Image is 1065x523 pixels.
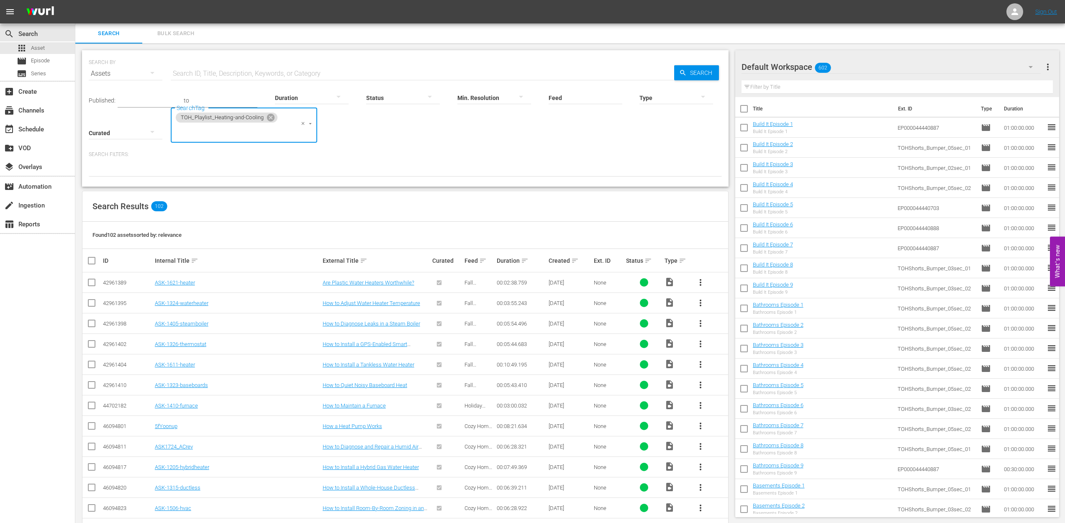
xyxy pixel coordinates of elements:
span: Cozy Home Marathon [464,505,492,518]
div: Build It Episode 1 [753,129,793,134]
div: Bathrooms Episode 8 [753,450,803,456]
span: TOH_Playlist_Heating-and-Cooling [176,114,269,121]
div: None [594,320,624,327]
button: Clear [299,119,308,128]
a: ASK-1621-heater [155,279,195,286]
td: 01:00:00.000 [1001,479,1047,499]
td: EP000044440703 [894,198,978,218]
a: Build It Episode 8 [753,261,793,268]
div: None [594,300,624,306]
span: Episode [981,143,991,153]
a: Bathrooms Episode 8 [753,442,803,449]
span: Episode [981,323,991,333]
td: 01:00:00.000 [1001,439,1047,459]
span: Video [665,482,675,492]
div: Bathrooms Episode 5 [753,390,803,395]
a: How to Quiet Noisy Baseboard Heat [323,382,407,388]
td: TOHShorts_Bumper_03sec_01 [894,258,978,278]
div: 42961395 [103,300,152,306]
div: 00:03:55.243 [497,300,546,306]
span: Episode [981,484,991,494]
div: 46094811 [103,444,152,450]
td: 01:00:00.000 [1001,198,1047,218]
div: External Title [323,256,430,266]
span: Episode [981,303,991,313]
div: Internal Title [155,256,320,266]
span: Search [80,29,137,38]
span: reorder [1047,343,1057,353]
span: Video [665,318,675,328]
span: Episode [17,56,27,66]
span: reorder [1047,383,1057,393]
a: Basements Episode 2 [753,502,805,509]
div: Build It Episode 9 [753,290,793,295]
th: Title [753,97,893,120]
div: 00:02:38.759 [497,279,546,286]
div: [DATE] [549,361,591,368]
a: ASK-1323-baseboards [155,382,208,388]
span: Automation [4,182,14,192]
a: ASK-1611-heater [155,361,195,368]
div: Status [626,256,662,266]
a: How to Install a GPS-Enabled Smart Thermostat [323,341,411,354]
span: Ingestion [4,200,14,210]
td: 01:00:00.000 [1001,379,1047,399]
td: 01:00:00.000 [1001,158,1047,178]
div: 00:06:28.922 [497,505,546,511]
span: Video [665,338,675,349]
span: Episode [981,404,991,414]
div: Build It Episode 6 [753,229,793,235]
div: [DATE] [549,382,591,388]
td: TOHShorts_Bumper_05sec_02 [894,338,978,359]
div: 00:10:49.195 [497,361,546,368]
span: sort [360,257,367,264]
div: Build It Episode 2 [753,149,793,154]
td: TOHShorts_Bumper_05sec_01 [894,439,978,459]
span: sort [521,257,529,264]
a: How to Install a Tankless Water Heater [323,361,414,368]
span: reorder [1047,403,1057,413]
button: more_vert [690,498,711,518]
span: Search [4,29,14,39]
a: How to Install Room-By-Room Zoning in an HVAC System [323,505,427,518]
span: Channels [4,105,14,115]
span: Episode [981,344,991,354]
span: Fall Marathon [464,382,487,395]
th: Ext. ID [893,97,976,120]
td: 01:00:00.000 [1001,359,1047,379]
span: Schedule [4,124,14,134]
a: How to Install a Hybrid Gas Water Heater [323,464,419,470]
span: Video [665,502,675,513]
div: 42961398 [103,320,152,327]
span: Video [665,379,675,390]
span: more_vert [695,277,706,287]
td: 01:00:00.000 [1001,238,1047,258]
a: Bathrooms Episode 3 [753,342,803,348]
td: EP000044440887 [894,118,978,138]
button: more_vert [690,313,711,333]
span: Cozy Home Marathon [464,444,492,456]
span: Episode [981,444,991,454]
span: Video [665,461,675,472]
span: Cozy Home Marathon [464,423,492,436]
span: menu [5,7,15,17]
div: None [594,382,624,388]
span: Episode [981,384,991,394]
div: ID [103,257,152,264]
div: [DATE] [549,464,591,470]
span: Episode [31,56,50,65]
a: Build It Episode 7 [753,241,793,248]
button: Open Feedback Widget [1050,237,1065,287]
span: more_vert [695,400,706,410]
button: more_vert [690,375,711,395]
span: more_vert [695,298,706,308]
th: Type [976,97,999,120]
span: more_vert [695,380,706,390]
span: reorder [1047,303,1057,313]
div: None [594,444,624,450]
div: Build It Episode 7 [753,249,793,255]
div: Bathrooms Episode 9 [753,470,803,476]
a: ASK-1326-thermostat [155,341,206,347]
span: Create [4,87,14,97]
span: Episode [981,163,991,173]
